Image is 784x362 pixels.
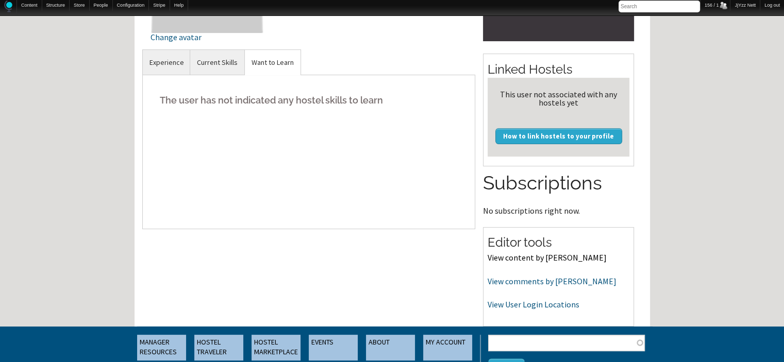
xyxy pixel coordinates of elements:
input: Search [619,1,700,12]
a: MY ACCOUNT [423,335,472,360]
a: How to link hostels to your profile [495,128,622,144]
h2: Linked Hostels [488,61,629,78]
a: View comments by [PERSON_NAME] [488,276,616,286]
a: HOSTEL TRAVELER [194,335,243,360]
a: Current Skills [190,50,244,75]
h2: Editor tools [488,234,629,251]
a: MANAGER RESOURCES [137,335,186,360]
a: Want to Learn [245,50,301,75]
a: HOSTEL MARKETPLACE [252,335,301,360]
div: Change avatar [151,33,264,41]
h2: Subscriptions [483,170,634,197]
a: EVENTS [309,335,358,360]
a: Experience [143,50,191,75]
section: No subscriptions right now. [483,170,634,214]
a: View User Login Locations [488,299,579,309]
h5: The user has not indicated any hostel skills to learn [151,84,468,116]
a: ABOUT [366,335,415,360]
a: View content by [PERSON_NAME] [488,252,607,263]
img: Home [4,1,12,12]
div: This user not associated with any hostels yet [492,90,625,107]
